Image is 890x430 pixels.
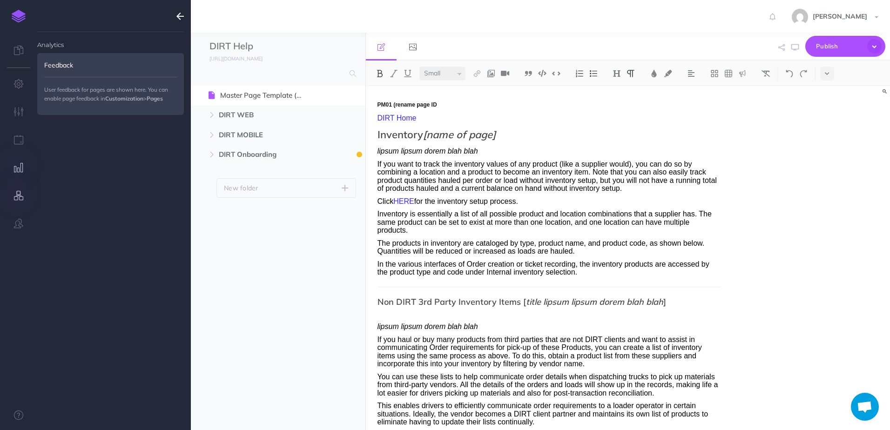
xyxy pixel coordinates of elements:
img: logo-mark.svg [12,10,26,23]
a: HERE [393,197,414,205]
input: Search [209,65,344,82]
a: [URL][DOMAIN_NAME] [191,54,272,63]
button: New folder [216,178,356,198]
img: Text color button [650,70,658,77]
img: Code block button [538,70,546,77]
img: Callout dropdown menu button [738,70,747,77]
img: Italic button [390,70,398,77]
div: Open chat [851,393,879,421]
span: Master Page Template (Duplicate, move and rename) [220,90,310,101]
img: Inline code button [552,70,560,77]
em: title [526,296,541,307]
p: This enables drivers to efficiently communicate order requirements to a loader operator in certai... [378,402,721,426]
img: Paragraph button [627,70,635,77]
img: Undo [785,70,794,77]
h4: Analytics [37,32,184,48]
img: Create table button [724,70,733,77]
img: Clear styles button [762,70,770,77]
img: Headings dropdown button [613,70,621,77]
img: Blockquote button [524,70,533,77]
p: Click for the inventory setup process. [378,197,721,206]
p: New folder [224,183,258,193]
em: [name of page] [423,128,496,141]
span: DIRT Onboarding [219,149,298,160]
img: Unordered list button [589,70,598,77]
p: Inventory is essentially a list of all possible product and location combinations that a supplier... [378,210,721,235]
button: Publish [805,36,885,57]
img: Redo [799,70,808,77]
p: In the various interfaces of Order creation or ticket recording, the inventory products are acces... [378,260,721,276]
p: The products in inventory are cataloged by type, product name, and product code, as shown below. ... [378,239,721,255]
img: 8f9d8884780ca165f2c8878f20d438d1.jpg [792,9,808,25]
img: Text background color button [664,70,672,77]
b: Customization [105,95,143,102]
p: If you want to track the inventory values of any product (like a supplier would), you can do so b... [378,160,721,193]
input: Documentation Name [209,40,319,54]
img: Add video button [501,70,509,77]
p: You can use these lists to help communicate order details when dispatching trucks to pick up mate... [378,373,721,397]
span: DIRT MOBILE [219,129,298,141]
h2: Inventory [378,129,721,140]
p: If you haul or buy many products from third parties that are not DIRT clients and want to assist ... [378,336,721,368]
span: Publish [816,39,863,54]
small: [URL][DOMAIN_NAME] [209,55,263,62]
div: Feedback [37,53,184,77]
b: Pages [147,95,163,102]
a: DIRT Home [378,114,417,122]
span: [PERSON_NAME] [808,12,872,20]
span: PM01 (rename page ID [378,101,437,108]
em: lipsum lipsum dorem blah blah [543,296,663,307]
img: Bold button [376,70,384,77]
img: Alignment dropdown menu button [687,70,695,77]
img: Ordered list button [575,70,584,77]
em: lipsum lipsum dorem blah blah [378,322,478,330]
img: Add image button [487,70,495,77]
img: Link button [473,70,481,77]
img: Underline button [404,70,412,77]
p: User feedback for pages are shown here. You can enable page feedback in > [44,85,177,103]
em: lipsum lipsum dorem blah blah [378,147,478,155]
span: DIRT WEB [219,109,298,121]
h3: Non DIRT 3rd Party Inventory Items [ ] [378,297,721,307]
